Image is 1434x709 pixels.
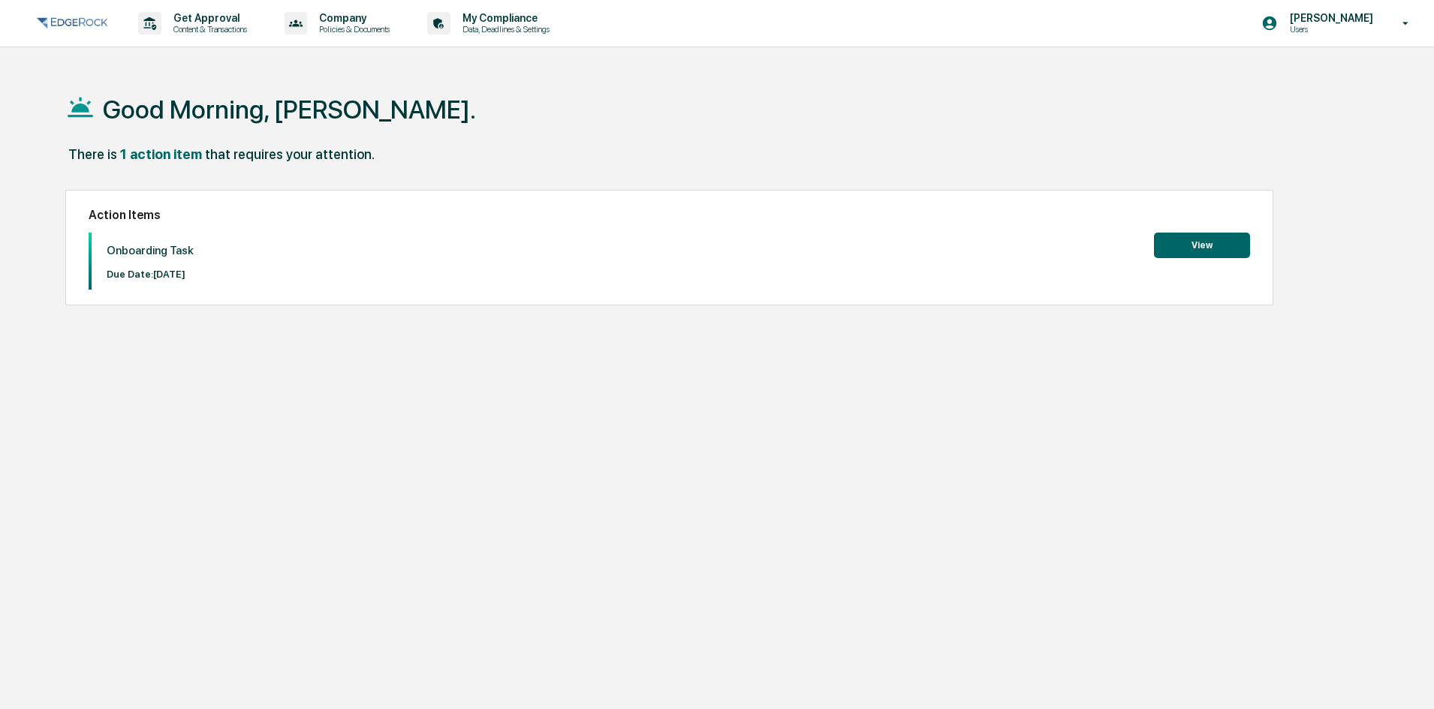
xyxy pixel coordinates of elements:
p: Onboarding Task [107,244,194,257]
div: that requires your attention. [205,146,375,162]
p: Policies & Documents [307,24,397,35]
p: Due Date: [DATE] [107,269,194,280]
p: Company [307,12,397,24]
img: logo [36,14,108,32]
p: Users [1278,24,1381,35]
p: Content & Transactions [161,24,255,35]
div: 1 action item [120,146,202,162]
h1: Good Morning, [PERSON_NAME]. [103,95,476,125]
p: Data, Deadlines & Settings [450,24,557,35]
a: View [1154,237,1250,251]
p: [PERSON_NAME] [1278,12,1381,24]
h2: Action Items [89,208,1250,222]
div: There is [68,146,117,162]
p: Get Approval [161,12,255,24]
p: My Compliance [450,12,557,24]
button: View [1154,233,1250,258]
